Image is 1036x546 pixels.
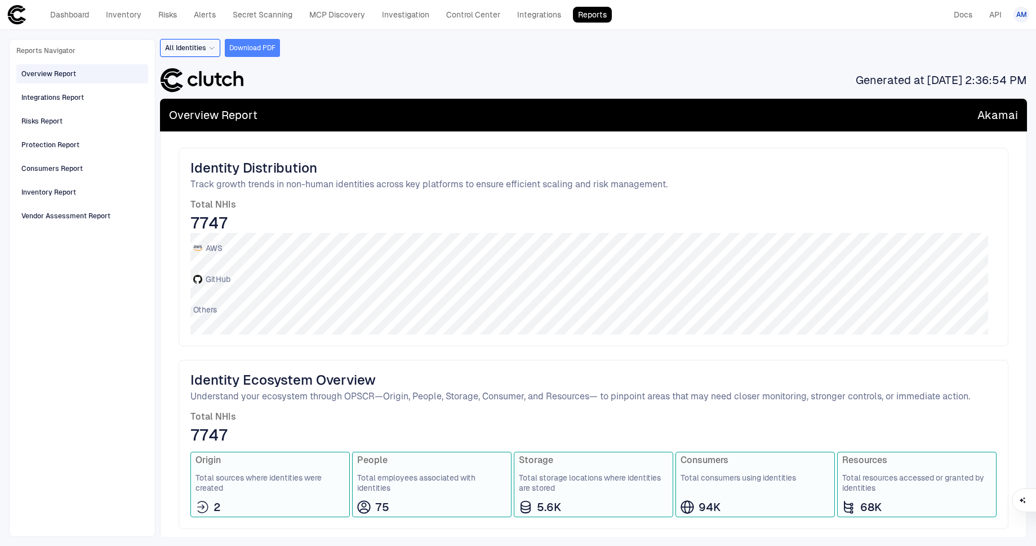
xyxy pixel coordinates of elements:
[21,116,63,126] div: Risks Report
[573,7,612,23] a: Reports
[842,455,991,466] span: Resources
[537,500,561,514] span: 5.6K
[1016,10,1027,19] span: AM
[512,7,566,23] a: Integrations
[21,69,76,79] div: Overview Report
[842,473,991,493] span: Total resources accessed or granted by identities
[228,7,297,23] a: Secret Scanning
[1013,7,1029,23] button: AM
[699,500,721,514] span: 94K
[984,7,1007,23] a: API
[21,93,84,103] div: Integrations Report
[189,7,221,23] a: Alerts
[681,455,830,466] span: Consumers
[165,43,206,52] span: All Identities
[190,425,997,445] span: 7747
[21,187,76,197] div: Inventory Report
[195,455,345,466] span: Origin
[225,39,280,57] button: Download PDF
[190,372,997,389] span: Identity Ecosystem Overview
[190,391,997,402] span: Understand your ecosystem through OPSCR—Origin, People, Storage, Consumer, and Resources— to pinp...
[519,455,668,466] span: Storage
[190,160,997,177] span: Identity Distribution
[681,473,830,483] span: Total consumers using identities
[304,7,370,23] a: MCP Discovery
[860,500,882,514] span: 68K
[21,140,79,150] div: Protection Report
[214,500,221,514] span: 2
[190,411,997,422] span: Total NHIs
[153,7,182,23] a: Risks
[190,179,997,190] span: Track growth trends in non-human identities across key platforms to ensure efficient scaling and ...
[21,164,83,174] div: Consumers Report
[977,108,1018,122] span: Akamai
[45,7,94,23] a: Dashboard
[441,7,505,23] a: Control Center
[21,211,110,221] div: Vendor Assessment Report
[949,7,977,23] a: Docs
[357,455,506,466] span: People
[377,7,434,23] a: Investigation
[375,500,389,514] span: 75
[519,473,668,493] span: Total storage locations where identities are stored
[195,473,345,493] span: Total sources where identities were created
[169,108,257,122] span: Overview Report
[190,213,997,233] span: 7747
[357,473,506,493] span: Total employees associated with identities
[190,199,997,210] span: Total NHIs
[16,46,75,55] span: Reports Navigator
[856,73,1027,87] span: Generated at [DATE] 2:36:54 PM
[101,7,146,23] a: Inventory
